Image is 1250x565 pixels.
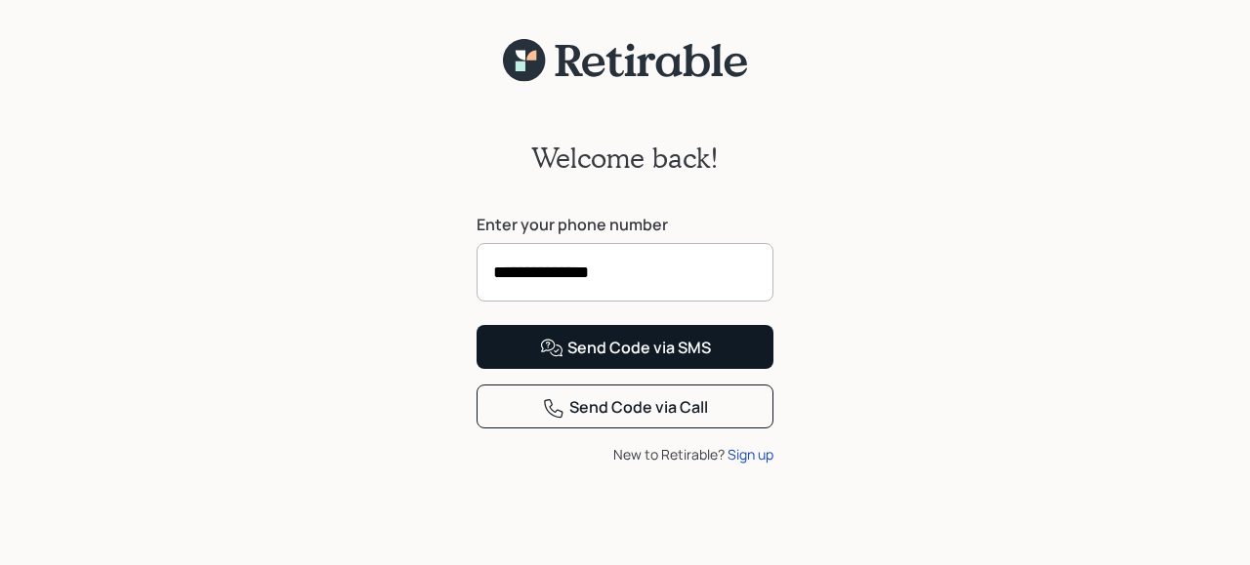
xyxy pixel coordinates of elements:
[477,444,773,464] div: New to Retirable?
[477,384,773,428] button: Send Code via Call
[477,214,773,235] label: Enter your phone number
[542,396,708,420] div: Send Code via Call
[477,325,773,369] button: Send Code via SMS
[540,337,711,360] div: Send Code via SMS
[531,141,719,175] h2: Welcome back!
[728,444,773,464] div: Sign up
